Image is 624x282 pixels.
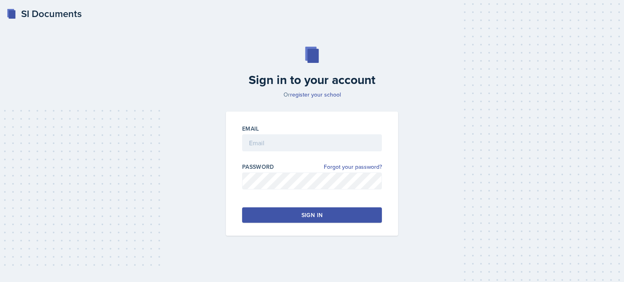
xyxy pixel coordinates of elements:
[301,211,323,219] div: Sign in
[6,6,82,21] a: SI Documents
[242,134,382,151] input: Email
[242,163,274,171] label: Password
[242,125,259,133] label: Email
[242,207,382,223] button: Sign in
[290,90,341,99] a: register your school
[221,90,403,99] p: Or
[221,73,403,87] h2: Sign in to your account
[324,163,382,171] a: Forgot your password?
